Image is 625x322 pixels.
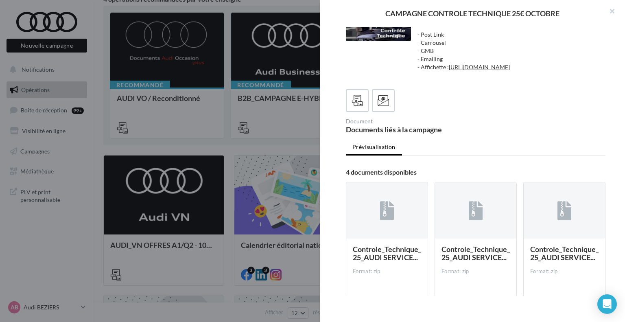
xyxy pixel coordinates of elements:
[353,245,421,262] span: Controle_Technique_25_AUDI SERVICE...
[333,10,612,17] div: CAMPAGNE CONTROLE TECHNIQUE 25€ OCTOBRE
[417,6,599,79] div: Dans le cadre de la campagne Contrôle Technique à 25€ d'octobre, voici les éléments mis à disposi...
[346,126,472,133] div: Documents liés à la campagne
[353,268,421,275] div: Format: zip
[449,64,510,70] a: [URL][DOMAIN_NAME]
[530,245,599,262] span: Controle_Technique_25_AUDI SERVICE...
[346,118,472,124] div: Document
[597,294,617,314] div: Open Intercom Messenger
[530,268,599,275] div: Format: zip
[441,268,510,275] div: Format: zip
[441,245,510,262] span: Controle_Technique_25_AUDI SERVICE...
[346,169,605,175] div: 4 documents disponibles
